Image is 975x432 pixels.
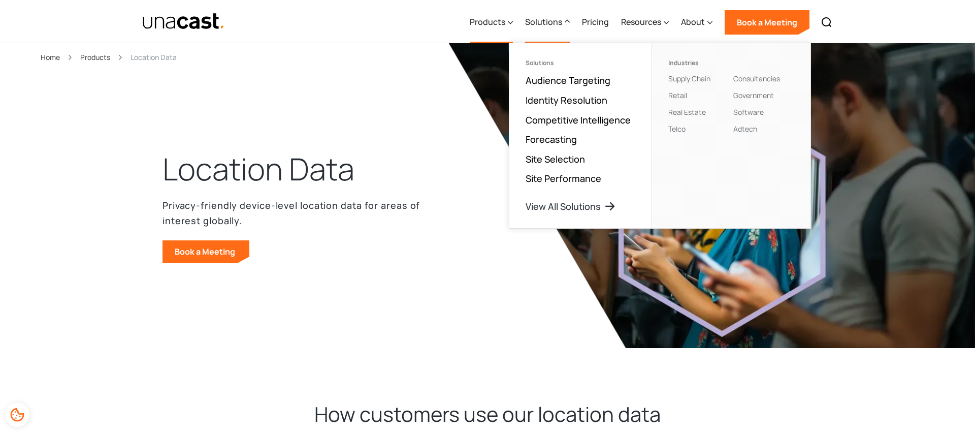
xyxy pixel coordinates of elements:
a: Software [733,107,764,117]
div: Products [470,16,505,28]
a: Consultancies [733,74,780,83]
a: Home [41,51,60,63]
a: Adtech [733,124,757,134]
a: Retail [668,90,687,100]
a: Book a Meeting [162,240,249,263]
img: Unacast text logo [142,13,225,30]
div: Solutions [526,59,635,67]
div: Resources [621,16,661,28]
a: View All Solutions [526,200,616,212]
nav: Solutions [509,43,811,229]
a: Site Performance [526,172,601,184]
h2: How customers use our location data [314,401,661,427]
a: Competitive Intelligence [526,114,631,126]
p: Privacy-friendly device-level location data for areas of interest globally. [162,198,427,228]
div: Industries [668,59,729,67]
div: Products [470,2,513,43]
div: Cookie Preferences [5,403,29,427]
a: Book a Meeting [725,10,809,35]
div: Solutions [525,2,570,43]
a: Government [733,90,774,100]
a: home [142,13,225,30]
a: Products [80,51,110,63]
a: Forecasting [526,133,577,145]
a: Pricing [582,2,609,43]
div: Location Data [131,51,177,63]
a: Real Estate [668,107,706,117]
a: Telco [668,124,686,134]
a: Identity Resolution [526,94,607,106]
img: Search icon [821,16,833,28]
div: About [681,2,712,43]
a: Site Selection [526,153,585,165]
div: About [681,16,705,28]
h1: Location Data [162,149,354,190]
a: Audience Targeting [526,74,610,86]
div: Solutions [525,16,562,28]
div: Resources [621,2,669,43]
a: Supply Chain [668,74,710,83]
